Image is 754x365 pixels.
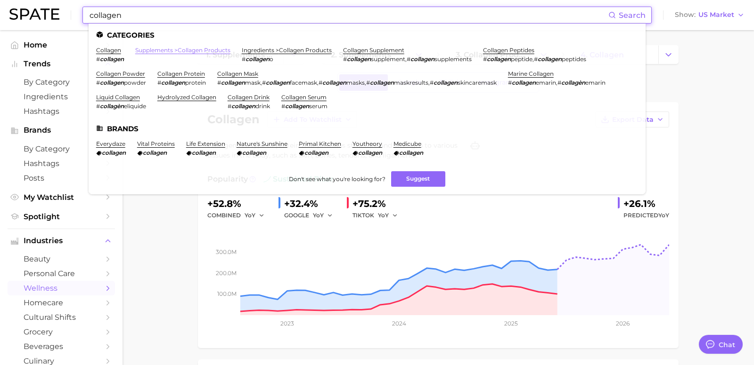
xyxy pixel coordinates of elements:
span: # [242,56,246,63]
em: collagen [242,149,266,156]
em: collagen [347,56,371,63]
span: facemask [290,79,317,86]
a: ingredients >collagen products [242,47,332,54]
a: homecare [8,295,115,310]
a: supplements >collagen products [135,47,230,54]
span: # [281,103,285,110]
span: US Market [698,12,734,17]
em: collagen [266,79,290,86]
tspan: 2026 [616,320,630,327]
span: emarin [585,79,606,86]
a: beverages [8,339,115,354]
a: collagen supplement [343,47,404,54]
span: # [366,79,370,86]
em: collagen [512,79,536,86]
span: drink [255,103,270,110]
a: collagen protein [157,70,205,77]
a: Spotlight [8,209,115,224]
span: serum [309,103,328,110]
span: Hashtags [24,159,99,168]
div: +26.1% [623,196,669,211]
span: # [319,79,322,86]
span: eliquide [124,103,146,110]
a: liquid collagen [96,94,140,101]
a: everydaze [96,140,125,147]
a: wellness [8,281,115,295]
span: YoY [658,212,669,219]
li: Brands [96,125,638,133]
span: masks [346,79,365,86]
em: collagen [322,79,346,86]
em: collagen [285,103,309,110]
span: Hashtags [24,107,99,116]
a: collagen peptides [483,47,534,54]
span: personal care [24,269,99,278]
em: collagen [304,149,328,156]
span: # [96,103,100,110]
button: YoY [378,210,398,221]
span: Search [619,11,646,20]
span: powder [124,79,146,86]
span: # [262,79,266,86]
em: collagen [358,149,382,156]
span: beverages [24,342,99,351]
span: # [557,79,561,86]
a: collagen powder [96,70,145,77]
span: YoY [313,211,324,219]
a: marine collagen [508,70,554,77]
div: , [343,56,472,63]
span: Show [675,12,696,17]
em: collagen [410,56,434,63]
span: supplement [371,56,405,63]
a: Hashtags [8,156,115,171]
span: grocery [24,327,99,336]
span: mask [245,79,261,86]
span: by Category [24,78,99,87]
li: Categories [96,31,638,39]
tspan: 2023 [280,320,294,327]
span: emarin [536,79,556,86]
a: grocery [8,325,115,339]
span: Don't see what you're looking for? [289,175,385,182]
a: cultural shifts [8,310,115,325]
em: collagen [221,79,245,86]
span: YoY [378,211,389,219]
em: collagen [399,149,423,156]
span: cultural shifts [24,313,99,322]
span: wellness [24,284,99,293]
em: collagen [102,149,126,156]
span: Posts [24,174,99,182]
span: # [483,56,487,63]
div: +32.4% [284,196,339,211]
span: peptides [562,56,586,63]
span: # [407,56,410,63]
div: , , , , [217,79,497,86]
em: collagen [434,79,458,86]
em: collagèn [100,103,124,110]
span: peptide [511,56,533,63]
a: Posts [8,171,115,185]
a: personal care [8,266,115,281]
em: collagen [100,56,124,63]
div: combined [207,210,271,221]
em: collagen [143,149,167,156]
em: collagen [538,56,562,63]
button: Change Category [658,45,679,64]
img: SPATE [9,8,59,20]
em: collagen [192,149,216,156]
span: supplements [434,56,472,63]
a: primal kitchen [299,140,341,147]
span: # [508,79,512,86]
a: collagen drink [228,94,270,101]
span: protein [185,79,206,86]
div: , [483,56,586,63]
a: collagen [96,47,121,54]
span: homecare [24,298,99,307]
span: # [96,56,100,63]
a: by Category [8,142,115,156]
a: by Category [8,75,115,89]
span: # [534,56,538,63]
a: medicube [393,140,421,147]
span: by Category [24,144,99,153]
span: maskresults [394,79,428,86]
